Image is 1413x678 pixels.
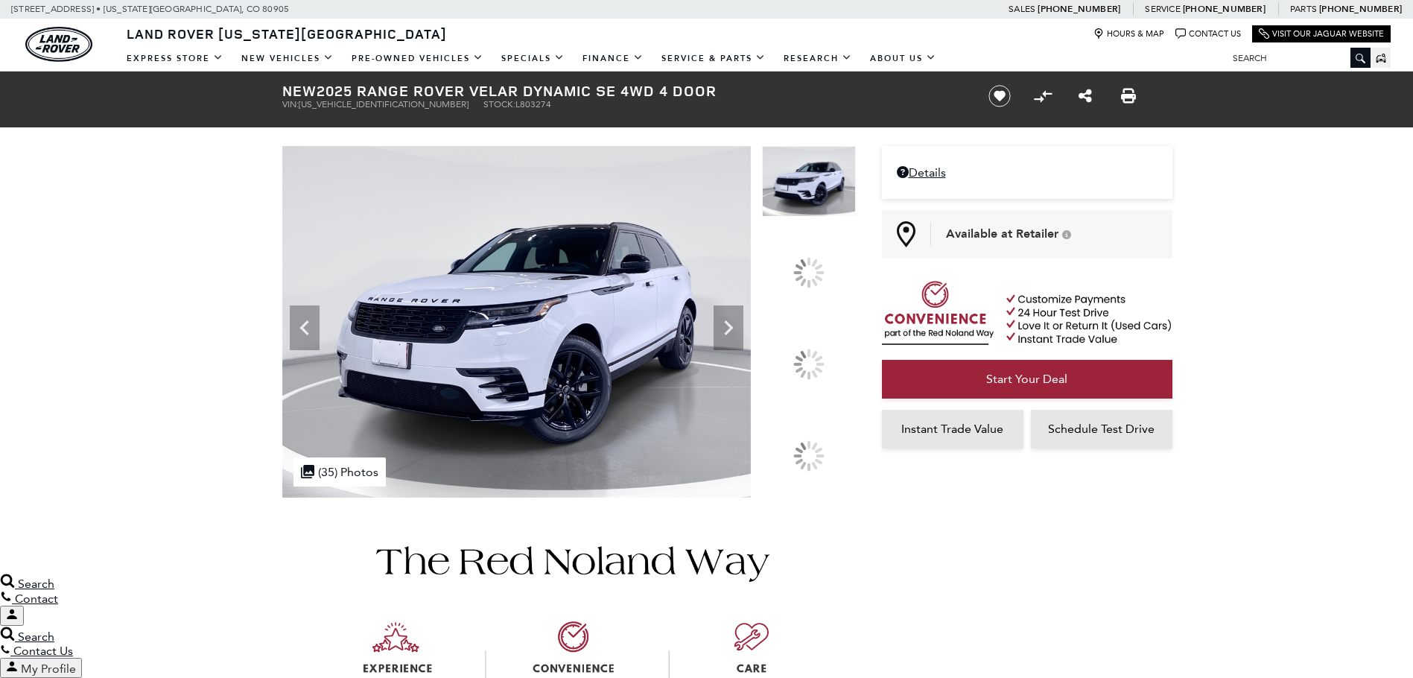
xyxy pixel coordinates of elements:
[762,146,856,217] img: New 2025 Fuji White Land Rover Dynamic SE image 1
[118,45,232,72] a: EXPRESS STORE
[343,45,492,72] a: Pre-Owned Vehicles
[18,630,54,644] span: Search
[1290,4,1317,14] span: Parts
[946,226,1058,242] span: Available at Retailer
[118,45,945,72] nav: Main Navigation
[897,165,1158,180] a: Details
[861,45,945,72] a: About Us
[897,221,915,247] img: Map Pin Icon
[21,662,76,676] span: My Profile
[1079,87,1092,105] a: Share this New 2025 Range Rover Velar Dynamic SE 4WD 4 Door
[293,457,386,487] div: (35) Photos
[282,80,317,101] strong: New
[1259,28,1384,39] a: Visit Our Jaguar Website
[1032,85,1054,107] button: Compare vehicle
[11,4,289,14] a: [STREET_ADDRESS] • [US_STATE][GEOGRAPHIC_DATA], CO 80905
[18,577,54,591] span: Search
[882,360,1172,399] a: Start Your Deal
[483,99,515,110] span: Stock:
[127,25,447,42] span: Land Rover [US_STATE][GEOGRAPHIC_DATA]
[492,45,574,72] a: Specials
[282,83,964,99] h1: 2025 Range Rover Velar Dynamic SE 4WD 4 Door
[574,45,652,72] a: Finance
[652,45,775,72] a: Service & Parts
[25,27,92,62] a: land-rover
[282,146,751,498] img: New 2025 Fuji White Land Rover Dynamic SE image 1
[1145,4,1180,14] span: Service
[25,27,92,62] img: Land Rover
[515,99,551,110] span: L803274
[1093,28,1164,39] a: Hours & Map
[15,592,58,606] span: Contact
[1175,28,1241,39] a: Contact Us
[882,410,1023,449] a: Instant Trade Value
[986,372,1067,386] span: Start Your Deal
[1009,4,1035,14] span: Sales
[1319,3,1402,15] a: [PHONE_NUMBER]
[1062,229,1071,239] div: Vehicle is in stock and ready for immediate delivery. Due to demand, availability is subject to c...
[299,99,469,110] span: [US_VEHICLE_IDENTIFICATION_NUMBER]
[983,84,1016,108] button: Save vehicle
[232,45,343,72] a: New Vehicles
[1183,3,1266,15] a: [PHONE_NUMBER]
[1048,422,1155,436] span: Schedule Test Drive
[13,644,73,658] span: Contact Us
[118,25,456,42] a: Land Rover [US_STATE][GEOGRAPHIC_DATA]
[1031,410,1172,449] a: Schedule Test Drive
[1038,3,1120,15] a: [PHONE_NUMBER]
[775,45,861,72] a: Research
[282,99,299,110] span: VIN:
[1222,49,1371,67] input: Search
[901,422,1003,436] span: Instant Trade Value
[1121,87,1136,105] a: Print this New 2025 Range Rover Velar Dynamic SE 4WD 4 Door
